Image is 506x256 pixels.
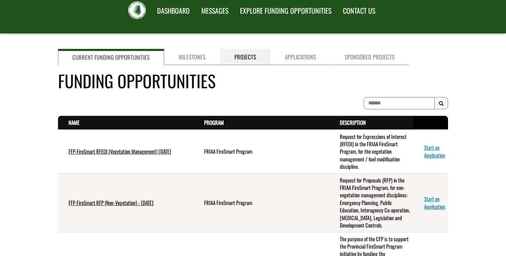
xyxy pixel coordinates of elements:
a: Start an Application [424,143,445,159]
a: Milestones [164,49,220,65]
td: FRIAA FireSmart Program [194,173,329,232]
a: FFP-FireSmart RFEOI (Vegetation Management) [DATE] [69,147,171,155]
a: Name [69,119,79,126]
a: Description [340,119,366,126]
a: Program [204,119,224,126]
td: Request for Expressions of Interest (RFEOI) in the FRIAA FireSmart Program, for the vegetation ma... [329,130,414,174]
a: MESSAGES [196,2,234,20]
h4: Funding Opportunities [58,68,448,93]
a: Applications [271,49,330,65]
a: Start an Application [424,195,445,210]
td: FRIAA FireSmart Program [194,130,329,174]
td: Request for Proposals (RFP) in the FRIAA FireSmart Program, for non-vegetation management discipl... [329,173,414,232]
button: Search Results [434,97,448,110]
a: FFP-FireSmart RFP (Non-Vegetation) - [DATE] [69,199,154,206]
a: Current Funding Opportunities [58,49,164,65]
a: DASHBOARD [152,2,195,20]
a: Projects [220,49,271,65]
a: Sponsored Projects [330,49,409,65]
a: CONTACT US [338,2,381,20]
img: FRIAA Submissions Portal [128,1,146,19]
td: FFP-FireSmart RFP (Non-Vegetation) - July 2025 [58,173,194,232]
a: EXPLORE FUNDING OPPORTUNITIES [235,2,337,20]
td: FFP-FireSmart RFEOI (Vegetation Management) July 2025 [58,130,194,174]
